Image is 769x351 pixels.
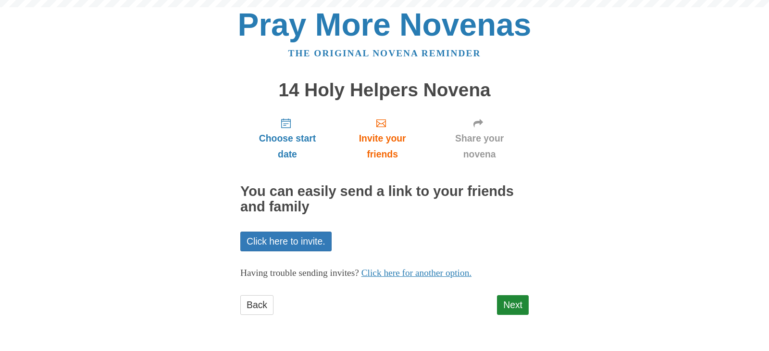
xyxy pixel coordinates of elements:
[240,268,359,278] span: Having trouble sending invites?
[240,295,273,315] a: Back
[238,7,532,42] a: Pray More Novenas
[240,232,332,251] a: Click here to invite.
[335,110,430,167] a: Invite your friends
[344,130,421,162] span: Invite your friends
[430,110,529,167] a: Share your novena
[288,48,481,58] a: The original novena reminder
[361,268,472,278] a: Click here for another option.
[240,184,529,215] h2: You can easily send a link to your friends and family
[250,130,325,162] span: Choose start date
[440,130,519,162] span: Share your novena
[240,80,529,101] h1: 14 Holy Helpers Novena
[497,295,529,315] a: Next
[240,110,335,167] a: Choose start date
